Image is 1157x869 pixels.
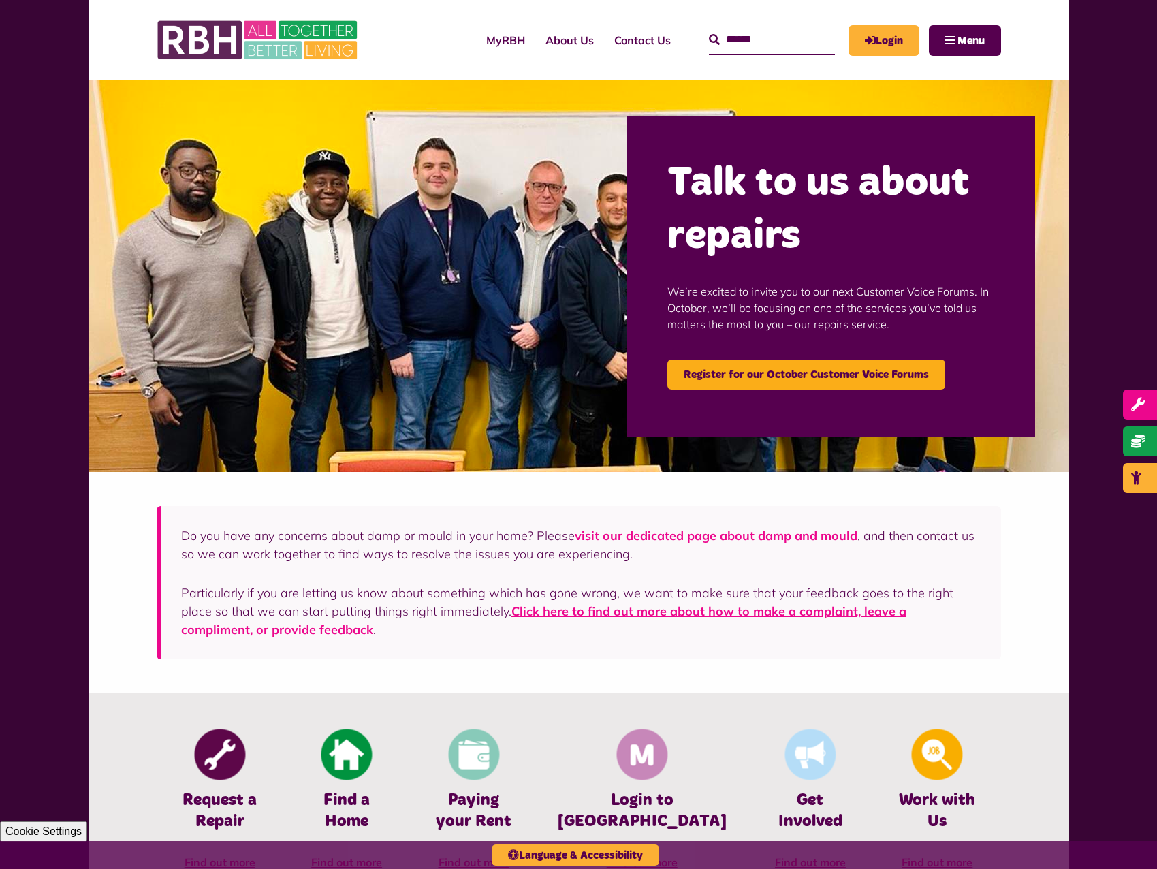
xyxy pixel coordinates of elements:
[849,25,919,56] a: MyRBH
[321,729,373,780] img: Find A Home
[957,35,985,46] span: Menu
[667,157,994,263] h2: Talk to us about repairs
[492,844,659,866] button: Language & Accessibility
[912,729,963,780] img: Looking For A Job
[575,528,857,543] a: visit our dedicated page about damp and mould
[784,729,836,780] img: Get Involved
[194,729,245,780] img: Report Repair
[448,729,499,780] img: Pay Rent
[430,790,516,832] h4: Paying your Rent
[535,22,604,59] a: About Us
[604,22,681,59] a: Contact Us
[667,360,945,390] a: Register for our October Customer Voice Forums
[304,790,390,832] h4: Find a Home
[181,584,981,639] p: Particularly if you are letting us know about something which has gone wrong, we want to make sur...
[181,603,906,637] a: Click here to find out more about how to make a complaint, leave a compliment, or provide feedback
[616,729,667,780] img: Membership And Mutuality
[157,14,361,67] img: RBH
[177,790,263,832] h4: Request a Repair
[667,263,994,353] p: We’re excited to invite you to our next Customer Voice Forums. In October, we’ll be focusing on o...
[894,790,980,832] h4: Work with Us
[558,790,727,832] h4: Login to [GEOGRAPHIC_DATA]
[89,80,1069,472] img: Group photo of customers and colleagues at the Lighthouse Project
[476,22,535,59] a: MyRBH
[767,790,853,832] h4: Get Involved
[929,25,1001,56] button: Navigation
[181,526,981,563] p: Do you have any concerns about damp or mould in your home? Please , and then contact us so we can...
